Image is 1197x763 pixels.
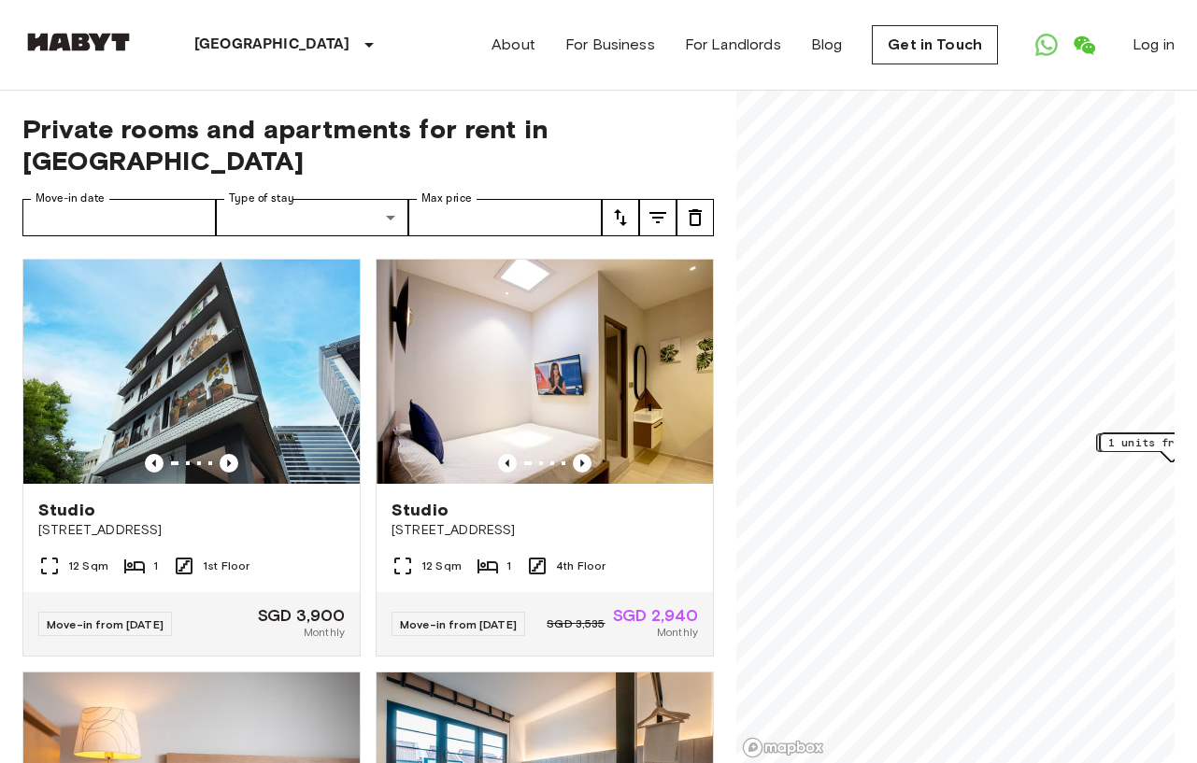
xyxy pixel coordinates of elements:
button: tune [602,199,639,236]
a: Marketing picture of unit SG-01-110-044_001Previous imagePrevious imageStudio[STREET_ADDRESS]12 S... [22,259,361,657]
a: Log in [1133,34,1175,56]
a: Mapbox logo [742,737,824,758]
span: Move-in from [DATE] [47,617,164,631]
span: SGD 2,940 [613,607,698,624]
span: Studio [38,499,95,521]
button: Previous image [145,454,164,473]
a: Marketing picture of unit SG-01-110-033-001Previous imagePrevious imageStudio[STREET_ADDRESS]12 S... [376,259,714,657]
span: 4th Floor [556,558,606,574]
button: tune [677,199,714,236]
button: Previous image [498,454,517,473]
span: [STREET_ADDRESS] [392,521,698,540]
span: 12 Sqm [421,558,462,574]
span: Monthly [657,624,698,641]
a: About [492,34,535,56]
span: 1 [153,558,158,574]
span: [STREET_ADDRESS] [38,521,345,540]
span: 1 [506,558,511,574]
span: 1st Floor [203,558,249,574]
button: Previous image [573,454,591,473]
a: Blog [811,34,843,56]
a: Open WhatsApp [1028,26,1065,64]
img: Marketing picture of unit SG-01-110-033-001 [377,260,713,484]
button: tune [639,199,677,236]
a: Open WeChat [1065,26,1103,64]
input: Choose date [22,199,216,236]
a: For Landlords [685,34,781,56]
span: Private rooms and apartments for rent in [GEOGRAPHIC_DATA] [22,113,714,177]
span: Move-in from [DATE] [400,617,517,631]
a: Get in Touch [872,25,998,64]
img: Habyt [22,33,135,51]
span: Studio [392,499,449,521]
span: SGD 3,900 [258,607,345,624]
span: SGD 3,535 [547,615,605,632]
span: Monthly [304,624,345,641]
button: Previous image [220,454,238,473]
p: [GEOGRAPHIC_DATA] [194,34,350,56]
label: Move-in date [36,191,105,206]
label: Max price [421,191,472,206]
img: Marketing picture of unit SG-01-110-044_001 [23,260,360,484]
label: Type of stay [229,191,294,206]
a: For Business [565,34,655,56]
span: 12 Sqm [68,558,108,574]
